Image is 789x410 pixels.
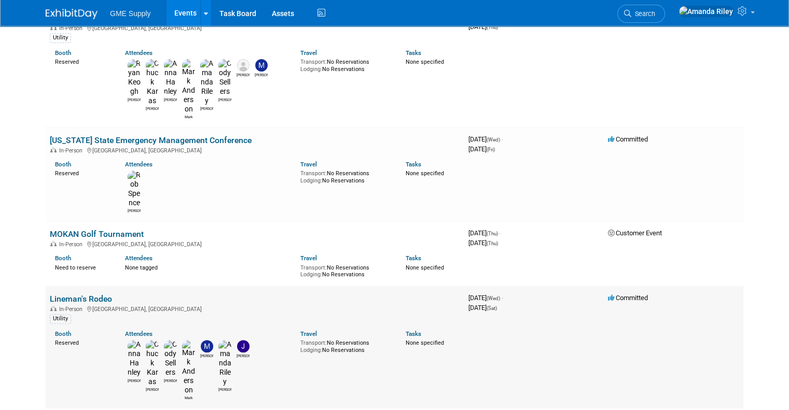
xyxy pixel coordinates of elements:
img: Anna Hanley [128,340,141,377]
div: John Medina [237,352,250,359]
a: Travel [300,161,317,168]
div: Mitch Gosney [200,352,213,359]
img: Ryan Keogh [128,59,141,96]
div: Cody Sellers [218,96,231,103]
img: In-Person Event [50,25,57,30]
span: [DATE] [468,145,495,153]
span: [DATE] [468,135,503,143]
div: Chuck Karas [146,386,159,392]
a: Booth [55,255,71,262]
div: Mark Anderson [182,114,195,120]
img: ExhibitDay [46,9,98,19]
span: GME Supply [110,9,151,18]
div: Need to reserve [55,262,109,272]
div: Chuck Karas [146,105,159,111]
a: Tasks [406,255,421,262]
span: Committed [608,294,648,302]
div: [GEOGRAPHIC_DATA], [GEOGRAPHIC_DATA] [50,146,460,154]
a: Travel [300,330,317,337]
div: Amanda Riley [200,105,213,111]
span: Lodging: [300,66,322,73]
span: Lodging: [300,347,322,354]
div: No Reservations No Reservations [300,168,390,184]
div: Rob Spence [128,207,141,214]
span: (Sat) [487,305,497,311]
span: Transport: [300,170,327,177]
div: No Reservations No Reservations [300,56,390,73]
a: Attendees [125,161,153,168]
img: In-Person Event [50,306,57,311]
div: [GEOGRAPHIC_DATA], [GEOGRAPHIC_DATA] [50,239,460,248]
a: Booth [55,49,71,56]
img: Mark Anderson [182,340,195,394]
a: Tasks [406,49,421,56]
img: Amanda Riley [200,59,213,105]
span: Customer Event [608,229,662,237]
img: Chuck Karas [146,59,159,105]
span: - [502,135,503,143]
img: Cody Sellers [164,340,177,377]
div: Jason Murphy [237,72,250,78]
span: In-Person [59,147,86,154]
span: (Fri) [487,147,495,152]
span: In-Person [59,241,86,248]
img: Amanda Riley [218,340,231,386]
a: Travel [300,49,317,56]
span: [DATE] [468,239,498,247]
a: Tasks [406,330,421,337]
img: Amanda Riley [679,6,733,17]
div: Reserved [55,56,109,66]
span: Lodging: [300,271,322,278]
div: Reserved [55,337,109,347]
div: Mark Anderson [182,394,195,401]
a: Attendees [125,330,153,337]
img: In-Person Event [50,147,57,152]
span: - [500,229,501,237]
span: None specified [406,264,444,271]
a: Travel [300,255,317,262]
span: Transport: [300,59,327,65]
a: Lineman's Rodeo [50,294,112,304]
span: (Thu) [487,241,498,246]
a: Tasks [406,161,421,168]
div: No Reservations No Reservations [300,337,390,354]
img: Rob Spence [128,171,141,207]
div: None tagged [125,262,293,272]
a: MOKAN Golf Tournament [50,229,144,239]
span: [DATE] [468,294,503,302]
div: Mitch Gosney [255,72,268,78]
span: Committed [608,135,648,143]
img: In-Person Event [50,241,57,246]
span: (Wed) [487,137,500,143]
span: None specified [406,340,444,346]
img: Mitch Gosney [201,340,213,352]
span: None specified [406,170,444,177]
a: Booth [55,330,71,337]
span: In-Person [59,306,86,313]
span: [DATE] [468,23,498,31]
img: Chuck Karas [146,340,159,386]
a: Attendees [125,255,153,262]
span: - [502,294,503,302]
span: None specified [406,59,444,65]
div: No Reservations No Reservations [300,262,390,278]
span: (Thu) [487,231,498,236]
span: Search [631,10,655,18]
span: Lodging: [300,177,322,184]
a: Booth [55,161,71,168]
span: (Wed) [487,295,500,301]
img: Cody Sellers [218,59,231,96]
div: Anna Hanley [128,377,141,384]
span: [DATE] [468,229,501,237]
div: Cody Sellers [164,377,177,384]
a: [US_STATE] State Emergency Management Conference [50,135,252,145]
div: [GEOGRAPHIC_DATA], [GEOGRAPHIC_DATA] [50,23,460,32]
div: [GEOGRAPHIC_DATA], [GEOGRAPHIC_DATA] [50,304,460,313]
span: Transport: [300,340,327,346]
a: Search [617,5,665,23]
img: Anna Hanley [164,59,177,96]
img: Mitch Gosney [255,59,268,72]
div: Reserved [55,168,109,177]
span: [DATE] [468,304,497,312]
div: Anna Hanley [164,96,177,103]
